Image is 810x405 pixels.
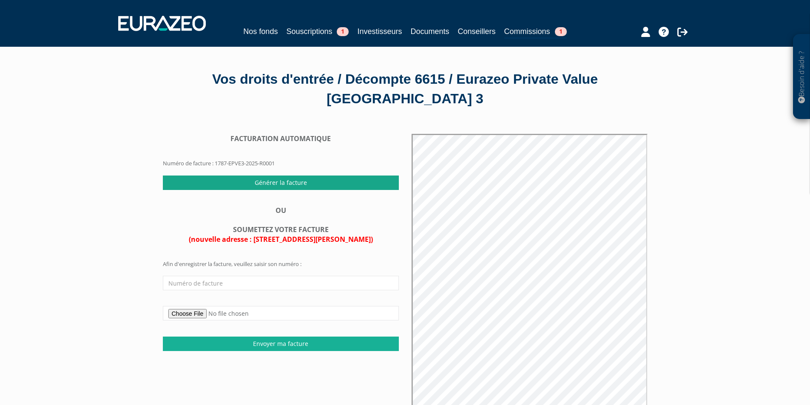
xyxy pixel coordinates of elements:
a: Nos fonds [243,25,278,37]
form: Afin d'enregistrer la facture, veuillez saisir son numéro : [163,260,399,351]
span: (nouvelle adresse : [STREET_ADDRESS][PERSON_NAME]) [189,235,373,244]
div: FACTURATION AUTOMATIQUE [163,134,399,144]
a: Commissions1 [504,25,567,39]
a: Souscriptions1 [286,25,349,37]
span: 1 [555,27,567,36]
input: Générer la facture [163,176,399,190]
input: Numéro de facture [163,276,399,290]
div: OU SOUMETTEZ VOTRE FACTURE [163,206,399,244]
a: Conseillers [458,25,496,37]
a: Investisseurs [357,25,402,37]
p: Besoin d'aide ? [797,39,807,115]
input: Envoyer ma facture [163,337,399,351]
span: 1 [337,27,349,36]
form: Numéro de facture : 1787-EPVE3-2025-R0001 [163,134,399,175]
a: Documents [411,25,449,37]
div: Vos droits d'entrée / Décompte 6615 / Eurazeo Private Value [GEOGRAPHIC_DATA] 3 [163,70,648,108]
img: 1732889491-logotype_eurazeo_blanc_rvb.png [118,16,206,31]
